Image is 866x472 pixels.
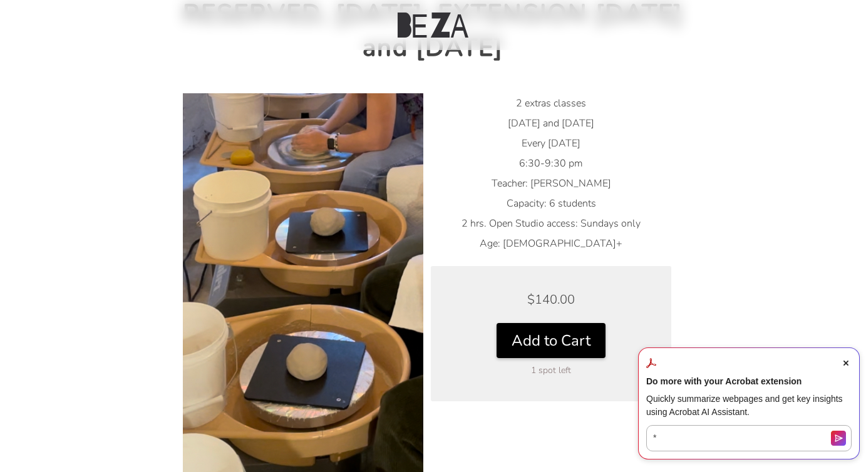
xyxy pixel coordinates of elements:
li: Capacity: 6 students [431,193,671,213]
div: $140.00 [456,291,646,308]
img: Beza Studio Logo [398,13,468,38]
button: Add to Cart [497,323,606,358]
li: 2 extras classes [431,93,671,113]
a: RESERVED, TUESDAY: EXTENSION August 19 and 26 product photo [183,346,423,360]
li: 6:30-9:30 pm [431,153,671,173]
li: 2 hrs. Open Studio access: Sundays only [431,213,671,233]
li: Every [DATE] [431,133,671,153]
li: [DATE] and [DATE] [431,113,671,133]
li: Age: [DEMOGRAPHIC_DATA]+ [431,233,671,254]
li: Teacher: [PERSON_NAME] [431,173,671,193]
div: 1 spot left [456,364,646,376]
